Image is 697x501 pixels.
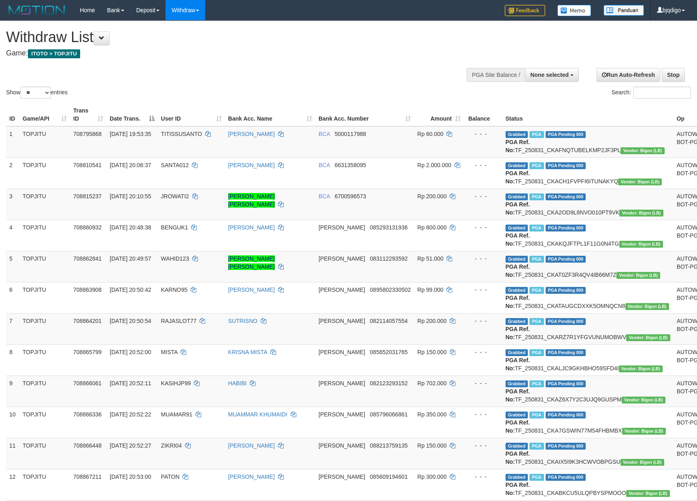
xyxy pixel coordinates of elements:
span: [PERSON_NAME] [319,442,365,449]
span: Marked by bjqsamuel [529,131,544,138]
span: Vendor URL: https://dashboard.q2checkout.com/secure [626,334,670,341]
td: TOPJITU [19,313,70,344]
a: [PERSON_NAME] [228,162,275,168]
span: 708815237 [73,193,102,200]
span: Grabbed [506,193,528,200]
div: - - - [467,410,499,418]
span: [DATE] 20:53:00 [110,473,151,480]
b: PGA Ref. No: [506,295,530,309]
td: 6 [6,282,19,313]
td: TF_250831_CKAKQJFTPL1F11G0N4TG [502,220,674,251]
span: MUAMAR91 [161,411,193,418]
span: 708810541 [73,162,102,168]
span: ITOTO > TOPJITU [28,49,80,58]
label: Show entries [6,87,68,99]
b: PGA Ref. No: [506,139,530,153]
th: ID [6,103,19,126]
div: - - - [467,286,499,294]
span: Marked by bjqdanil [529,380,544,387]
a: Run Auto-Refresh [597,68,660,82]
span: Copy 6700596573 to clipboard [335,193,366,200]
span: Vendor URL: https://dashboard.q2checkout.com/secure [620,459,664,466]
a: [PERSON_NAME] [228,442,275,449]
span: Rp 200.000 [417,193,446,200]
td: TF_250831_CKAFNQTUBELKMP2JF3PL [502,126,674,158]
th: User ID: activate to sort column ascending [158,103,225,126]
span: Copy 083112293592 to clipboard [370,255,408,262]
span: Grabbed [506,287,528,294]
span: 708865799 [73,349,102,355]
span: BCA [319,131,330,137]
span: PGA Pending [546,443,586,450]
span: Rp 51.000 [417,255,444,262]
span: Vendor URL: https://dashboard.q2checkout.com/secure [619,210,663,217]
span: [PERSON_NAME] [319,287,365,293]
th: Amount: activate to sort column ascending [414,103,464,126]
a: MUAMMAR KHUMAIDI [228,411,287,418]
span: Vendor URL: https://dashboard.q2checkout.com/secure [616,272,660,279]
a: SUTRISNO [228,318,257,324]
span: 708864201 [73,318,102,324]
span: Vendor URL: https://dashboard.q2checkout.com/secure [622,428,666,435]
span: [PERSON_NAME] [319,473,365,480]
span: TITISSUSANTO [161,131,202,137]
span: [PERSON_NAME] [319,349,365,355]
td: TOPJITU [19,251,70,282]
span: [PERSON_NAME] [319,255,365,262]
div: - - - [467,255,499,263]
span: Grabbed [506,349,528,356]
img: Feedback.jpg [505,5,545,16]
span: Marked by bjqdanil [529,225,544,231]
a: [PERSON_NAME] [228,224,275,231]
span: Rp 300.000 [417,473,446,480]
div: - - - [467,223,499,231]
th: Bank Acc. Number: activate to sort column ascending [315,103,414,126]
span: PGA Pending [546,162,586,169]
td: TOPJITU [19,407,70,438]
span: KARNO95 [161,287,187,293]
span: [DATE] 19:53:35 [110,131,151,137]
span: Copy 088213759135 to clipboard [370,442,408,449]
span: Rp 702.000 [417,380,446,386]
span: [DATE] 20:52:22 [110,411,151,418]
span: Vendor URL: https://dashboard.q2checkout.com/secure [619,241,663,248]
b: PGA Ref. No: [506,170,530,185]
b: PGA Ref. No: [506,232,530,247]
b: PGA Ref. No: [506,201,530,216]
span: None selected [530,72,569,78]
td: TF_250831_CKATAUGCDXXK5OMNQCN8 [502,282,674,313]
td: TF_250831_CKA2OD9L8NVO010PT9VK [502,189,674,220]
span: Grabbed [506,380,528,387]
span: Marked by bjqdanil [529,412,544,418]
span: Marked by bjqsamuel [529,162,544,169]
span: [DATE] 20:52:00 [110,349,151,355]
td: 4 [6,220,19,251]
div: - - - [467,379,499,387]
span: Rp 60.000 [417,131,444,137]
img: Button%20Memo.svg [557,5,591,16]
span: Marked by bjqsamuel [529,193,544,200]
td: TOPJITU [19,344,70,376]
div: - - - [467,317,499,325]
div: PGA Site Balance / [467,68,525,82]
td: TOPJITU [19,157,70,189]
span: Copy 082114057554 to clipboard [370,318,408,324]
span: Vendor URL: https://dashboard.q2checkout.com/secure [620,147,664,154]
td: TF_250831_CKACH1FVPFI6ITUNAKYQ [502,157,674,189]
td: 3 [6,189,19,220]
span: 708866061 [73,380,102,386]
td: TF_250831_CKAT0ZF3R4QV4IB66M7Z [502,251,674,282]
td: 2 [6,157,19,189]
span: [PERSON_NAME] [319,224,365,231]
span: Rp 2.000.000 [417,162,451,168]
a: [PERSON_NAME] [228,473,275,480]
span: Grabbed [506,318,528,325]
span: BCA [319,193,330,200]
span: Grabbed [506,412,528,418]
b: PGA Ref. No: [506,482,530,496]
span: 708866336 [73,411,102,418]
span: [DATE] 20:52:27 [110,442,151,449]
span: Marked by bjqdanil [529,474,544,481]
span: SANTA012 [161,162,189,168]
b: PGA Ref. No: [506,388,530,403]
